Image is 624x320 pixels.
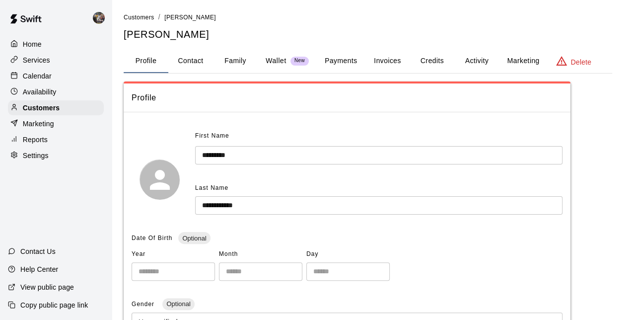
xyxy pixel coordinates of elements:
[8,84,104,99] a: Availability
[571,57,591,67] p: Delete
[124,49,168,73] button: Profile
[195,128,229,144] span: First Name
[8,69,104,83] a: Calendar
[23,39,42,49] p: Home
[8,100,104,115] a: Customers
[219,246,302,262] span: Month
[124,14,154,21] span: Customers
[317,49,365,73] button: Payments
[8,116,104,131] a: Marketing
[164,14,216,21] span: [PERSON_NAME]
[124,13,154,21] a: Customers
[124,12,612,23] nav: breadcrumb
[132,301,156,308] span: Gender
[20,264,58,274] p: Help Center
[124,49,612,73] div: basic tabs example
[93,12,105,24] img: Cody Hawn
[23,151,49,160] p: Settings
[168,49,213,73] button: Contact
[499,49,547,73] button: Marketing
[91,8,112,28] div: Cody Hawn
[132,91,562,104] span: Profile
[23,119,54,129] p: Marketing
[266,56,286,66] p: Wallet
[132,246,215,262] span: Year
[8,53,104,68] a: Services
[132,235,172,241] span: Date Of Birth
[213,49,258,73] button: Family
[8,148,104,163] a: Settings
[20,282,74,292] p: View public page
[124,28,612,41] h5: [PERSON_NAME]
[162,300,194,308] span: Optional
[178,235,210,242] span: Optional
[410,49,454,73] button: Credits
[23,55,50,65] p: Services
[20,246,56,256] p: Contact Us
[158,12,160,22] li: /
[365,49,410,73] button: Invoices
[23,135,48,145] p: Reports
[290,58,309,64] span: New
[195,184,228,191] span: Last Name
[23,103,60,113] p: Customers
[23,71,52,81] p: Calendar
[8,132,104,147] a: Reports
[23,87,57,97] p: Availability
[8,37,104,52] a: Home
[454,49,499,73] button: Activity
[306,246,390,262] span: Day
[20,300,88,310] p: Copy public page link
